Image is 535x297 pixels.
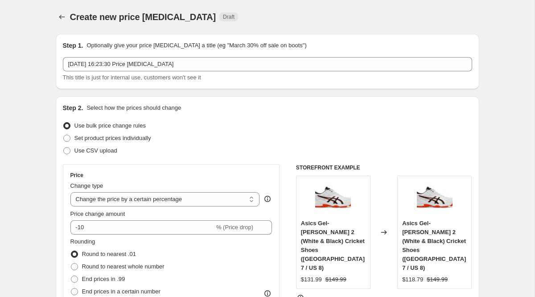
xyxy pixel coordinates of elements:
[70,238,95,245] span: Rounding
[402,220,466,271] span: Asics Gel-[PERSON_NAME] 2 (White & Black) Cricket Shoes ([GEOGRAPHIC_DATA] 7 / US 8)
[70,172,83,179] h3: Price
[74,122,146,129] span: Use bulk price change rules
[82,276,125,282] span: End prices in .99
[70,182,103,189] span: Change type
[263,194,272,203] div: help
[82,263,165,270] span: Round to nearest whole number
[86,41,306,50] p: Optionally give your price [MEDICAL_DATA] a title (eg "March 30% off sale on boots")
[74,147,117,154] span: Use CSV upload
[70,220,214,235] input: -15
[82,251,136,257] span: Round to nearest .01
[216,224,253,231] span: % (Price drop)
[70,12,216,22] span: Create new price [MEDICAL_DATA]
[315,181,351,216] img: 1113a036_107_sr_rt_glb-base_2_80x.jpg
[63,74,201,81] span: This title is just for internal use, customers won't see it
[63,57,472,71] input: 30% off holiday sale
[74,135,151,141] span: Set product prices individually
[301,220,365,271] span: Asics Gel-[PERSON_NAME] 2 (White & Black) Cricket Shoes ([GEOGRAPHIC_DATA] 7 / US 8)
[63,103,83,112] h2: Step 2.
[296,164,472,171] h6: STOREFRONT EXAMPLE
[63,41,83,50] h2: Step 1.
[223,13,235,21] span: Draft
[82,288,160,295] span: End prices in a certain number
[86,103,181,112] p: Select how the prices should change
[301,276,322,283] span: $131.99
[402,276,423,283] span: $118.79
[325,276,346,283] span: $149.99
[427,276,448,283] span: $149.99
[56,11,68,23] button: Price change jobs
[417,181,453,216] img: 1113a036_107_sr_rt_glb-base_2_80x.jpg
[70,210,125,217] span: Price change amount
